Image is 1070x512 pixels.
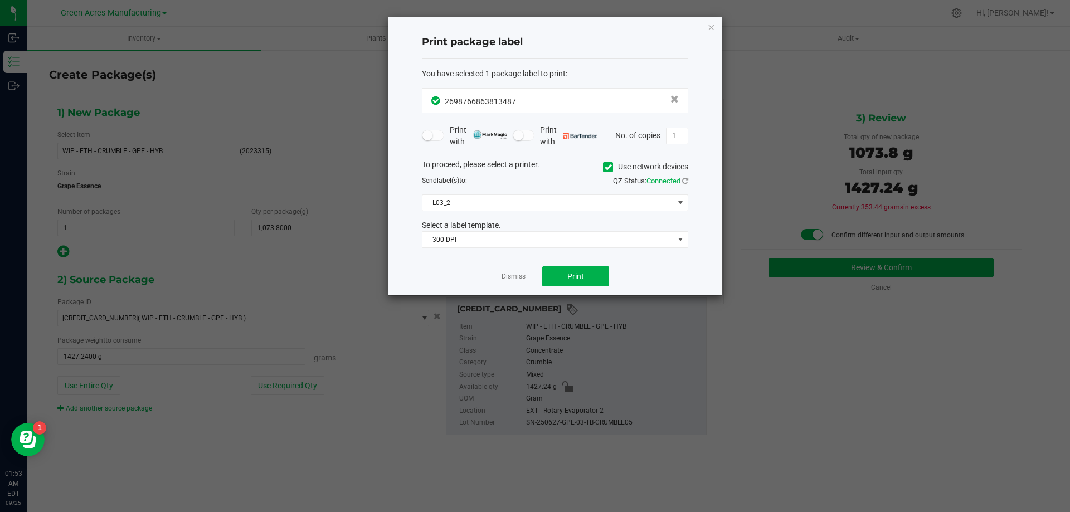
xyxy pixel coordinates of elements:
span: Print with [540,124,597,148]
label: Use network devices [603,161,688,173]
iframe: Resource center [11,423,45,456]
span: QZ Status: [613,177,688,185]
div: : [422,68,688,80]
img: bartender.png [563,133,597,139]
a: Dismiss [502,272,526,281]
span: 2698766863813487 [445,97,516,106]
div: To proceed, please select a printer. [414,159,697,175]
span: You have selected 1 package label to print [422,69,566,78]
span: Send to: [422,177,467,184]
span: In Sync [431,95,442,106]
span: No. of copies [615,130,660,139]
span: label(s) [437,177,459,184]
h4: Print package label [422,35,688,50]
span: Print [567,272,584,281]
div: Select a label template. [414,220,697,231]
span: 300 DPI [422,232,674,247]
iframe: Resource center unread badge [33,421,46,435]
img: mark_magic_cybra.png [473,130,507,139]
span: Print with [450,124,507,148]
button: Print [542,266,609,286]
span: Connected [646,177,680,185]
span: L03_2 [422,195,674,211]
